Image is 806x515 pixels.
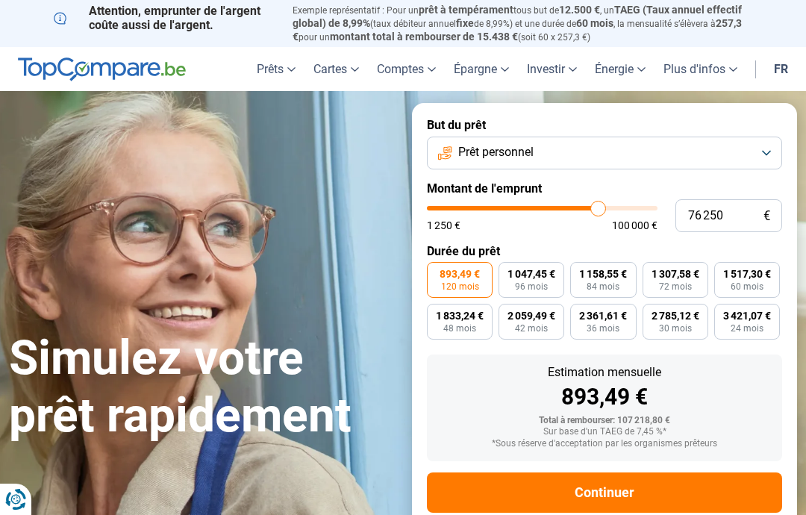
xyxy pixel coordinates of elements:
[612,220,657,231] span: 100 000 €
[659,324,692,333] span: 30 mois
[763,210,770,222] span: €
[427,118,782,132] label: But du prêt
[427,137,782,169] button: Prêt personnel
[458,144,534,160] span: Prêt personnel
[441,282,479,291] span: 120 mois
[439,386,770,408] div: 893,49 €
[507,269,555,279] span: 1 047,45 €
[765,47,797,91] a: fr
[723,310,771,321] span: 3 421,07 €
[731,324,763,333] span: 24 mois
[439,439,770,449] div: *Sous réserve d'acceptation par les organismes prêteurs
[559,4,600,16] span: 12.500 €
[440,269,480,279] span: 893,49 €
[427,220,460,231] span: 1 250 €
[445,47,518,91] a: Épargne
[293,17,742,43] span: 257,3 €
[655,47,746,91] a: Plus d'infos
[652,269,699,279] span: 1 307,58 €
[443,324,476,333] span: 48 mois
[439,416,770,426] div: Total à rembourser: 107 218,80 €
[427,244,782,258] label: Durée du prêt
[439,427,770,437] div: Sur base d'un TAEG de 7,45 %*
[248,47,304,91] a: Prêts
[515,324,548,333] span: 42 mois
[723,269,771,279] span: 1 517,30 €
[293,4,742,29] span: TAEG (Taux annuel effectif global) de 8,99%
[576,17,613,29] span: 60 mois
[579,310,627,321] span: 2 361,61 €
[515,282,548,291] span: 96 mois
[586,47,655,91] a: Énergie
[427,181,782,196] label: Montant de l'emprunt
[368,47,445,91] a: Comptes
[507,310,555,321] span: 2 059,49 €
[419,4,513,16] span: prêt à tempérament
[293,4,752,43] p: Exemple représentatif : Pour un tous but de , un (taux débiteur annuel de 8,99%) et une durée de ...
[436,310,484,321] span: 1 833,24 €
[579,269,627,279] span: 1 158,55 €
[304,47,368,91] a: Cartes
[587,282,619,291] span: 84 mois
[330,31,518,43] span: montant total à rembourser de 15.438 €
[456,17,474,29] span: fixe
[731,282,763,291] span: 60 mois
[659,282,692,291] span: 72 mois
[652,310,699,321] span: 2 785,12 €
[9,330,394,445] h1: Simulez votre prêt rapidement
[427,472,782,513] button: Continuer
[18,57,186,81] img: TopCompare
[587,324,619,333] span: 36 mois
[518,47,586,91] a: Investir
[439,366,770,378] div: Estimation mensuelle
[54,4,275,32] p: Attention, emprunter de l'argent coûte aussi de l'argent.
